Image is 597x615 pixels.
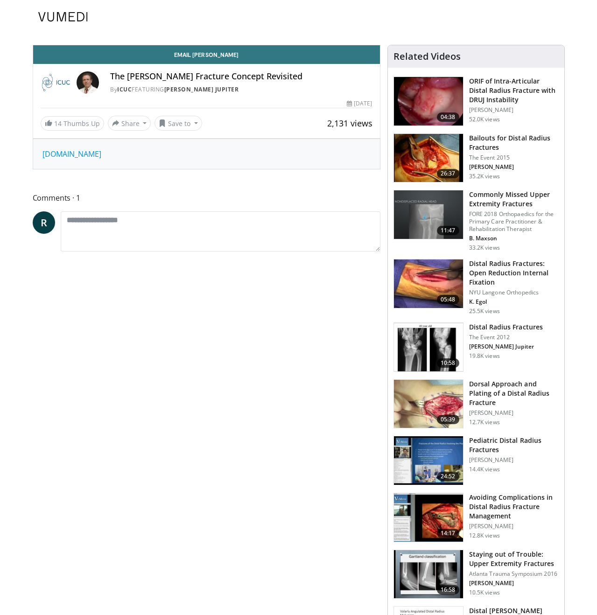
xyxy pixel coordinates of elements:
[469,343,543,350] p: Jesse B. Jupiter
[469,436,559,454] h3: Pediatric Distal Radius Fractures
[469,235,559,242] p: Benjamin Maxson
[110,71,372,82] h4: The [PERSON_NAME] Fracture Concept Revisited
[77,71,99,94] img: Avatar
[469,570,559,578] p: Atlanta Trauma Symposium 2016
[469,322,543,332] h3: Distal Radius Fractures
[164,85,239,93] a: [PERSON_NAME] Jupiter
[469,298,559,306] p: Kenneth A Egol
[394,259,463,308] img: bc58b799-5045-44a7-a548-f03e4d12a111.150x105_q85_crop-smart_upscale.jpg
[469,419,500,426] p: 12.7K views
[469,550,559,568] h3: Staying out of Trouble: Upper Extremity Fractures
[437,226,459,235] span: 11:47
[394,493,463,542] img: 183f4826-d226-4ebc-8b9b-ba57f8a9d0ee.150x105_q85_crop-smart_upscale.jpg
[437,169,459,178] span: 26:37
[469,106,559,114] p: [PERSON_NAME]
[42,149,101,159] a: [DOMAIN_NAME]
[393,379,559,429] a: 05:39 Dorsal Approach and Plating of a Distal Radius Fracture [PERSON_NAME] 12.7K views
[469,532,500,539] p: 12.8K views
[469,173,500,180] p: 35.2K views
[393,259,559,315] a: 05:48 Distal Radius Fractures: Open Reduction Internal Fixation NYU Langone Orthopedics K. Egol 2...
[469,259,559,287] h3: Distal Radius Fractures: Open Reduction Internal Fixation
[469,352,500,360] p: 19.8K views
[394,436,463,485] img: a1adf488-03e1-48bc-8767-c070b95a647f.150x105_q85_crop-smart_upscale.jpg
[437,472,459,481] span: 24:52
[393,436,559,485] a: 24:52 Pediatric Distal Radius Fractures [PERSON_NAME] 14.4K views
[393,322,559,372] a: 10:58 Distal Radius Fractures The Event 2012 [PERSON_NAME] Jupiter 19.8K views
[155,116,202,131] button: Save to
[393,51,461,62] h4: Related Videos
[394,550,463,599] img: 05012973-bec5-4b18-bb86-627bf2269be2.150x105_q85_crop-smart_upscale.jpg
[347,99,372,108] div: [DATE]
[469,154,559,161] p: The Event 2015
[393,493,559,542] a: 14:17 Avoiding Complications in Distal Radius Fracture Management [PERSON_NAME] 12.8K views
[41,116,104,131] a: 14 Thumbs Up
[394,190,463,239] img: b2c65235-e098-4cd2-ab0f-914df5e3e270.150x105_q85_crop-smart_upscale.jpg
[469,523,559,530] p: [PERSON_NAME]
[469,163,559,171] p: Jorge Orbay
[33,211,55,234] a: R
[393,190,559,252] a: 11:47 Commonly Missed Upper Extremity Fractures FORE 2018 Orthopaedics for the Primary Care Pract...
[469,210,559,233] p: FORE 2018 Orthopaedics for the Primary Care Practitioner & Rehabilitation Therapist
[469,466,500,473] p: 14.4K views
[41,71,73,94] img: ICUC
[437,585,459,594] span: 16:58
[394,323,463,371] img: d5ySKFN8UhyXrjO34xMDoxOjByO_JhYE.150x105_q85_crop-smart_upscale.jpg
[469,409,559,417] p: [PERSON_NAME]
[110,85,372,94] div: By FEATURING
[469,307,500,315] p: 25.5K views
[437,529,459,538] span: 14:17
[469,456,559,464] p: [PERSON_NAME]
[437,295,459,304] span: 05:48
[469,190,559,209] h3: Commonly Missed Upper Extremity Fractures
[469,589,500,596] p: 10.5K views
[437,112,459,122] span: 04:38
[469,580,559,587] p: Dana Olszewski
[469,116,500,123] p: 52.0K views
[469,379,559,407] h3: Dorsal Approach and Plating of a Distal Radius Fracture
[469,77,559,105] h3: ORIF of Intra-Articular Distal Radius Fracture with DRUJ Instability
[437,415,459,424] span: 05:39
[38,12,88,21] img: VuMedi Logo
[33,45,380,64] a: Email [PERSON_NAME]
[393,550,559,599] a: 16:58 Staying out of Trouble: Upper Extremity Fractures Atlanta Trauma Symposium 2016 [PERSON_NAM...
[54,119,62,128] span: 14
[327,118,372,129] span: 2,131 views
[394,77,463,126] img: f205fea7-5dbf-4452-aea8-dd2b960063ad.150x105_q85_crop-smart_upscale.jpg
[393,133,559,183] a: 26:37 Bailouts for Distal Radius Fractures The Event 2015 [PERSON_NAME] 35.2K views
[33,192,380,204] span: Comments 1
[394,380,463,428] img: 516b0d10-a1ab-4649-9951-1a3eed398be3.150x105_q85_crop-smart_upscale.jpg
[469,244,500,252] p: 33.2K views
[117,85,132,93] a: ICUC
[469,133,559,152] h3: Bailouts for Distal Radius Fractures
[393,77,559,126] a: 04:38 ORIF of Intra-Articular Distal Radius Fracture with DRUJ Instability [PERSON_NAME] 52.0K views
[469,334,543,341] p: The Event 2012
[469,493,559,521] h3: Avoiding Complications in Distal Radius Fracture Management
[108,116,151,131] button: Share
[469,289,559,296] p: NYU Langone Orthopedics
[437,358,459,368] span: 10:58
[394,134,463,182] img: 01482765-6846-4a6d-ad01-5b634001122a.150x105_q85_crop-smart_upscale.jpg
